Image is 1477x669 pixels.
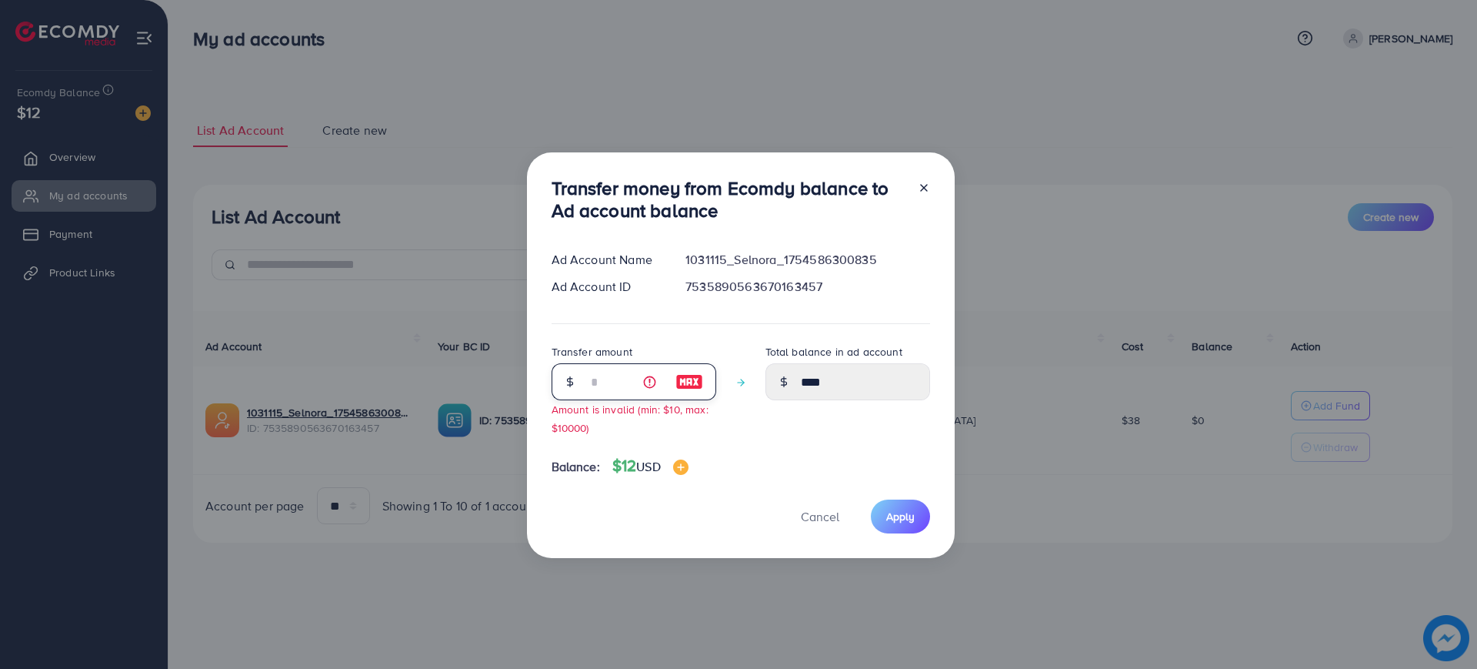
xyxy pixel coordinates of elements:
label: Transfer amount [552,344,632,360]
h4: $12 [612,457,688,476]
div: Ad Account ID [539,278,674,296]
h3: Transfer money from Ecomdy balance to Ad account balance [552,177,905,222]
img: image [673,460,688,475]
div: 7535890563670163457 [673,278,942,296]
span: Cancel [801,508,839,525]
small: Amount is invalid (min: $10, max: $10000) [552,402,708,434]
div: Ad Account Name [539,251,674,269]
div: 1031115_Selnora_1754586300835 [673,251,942,269]
span: Apply [886,509,915,524]
span: Balance: [552,458,600,476]
label: Total balance in ad account [765,344,902,360]
button: Apply [871,500,930,533]
button: Cancel [782,500,859,533]
span: USD [636,458,660,475]
img: image [675,373,703,391]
